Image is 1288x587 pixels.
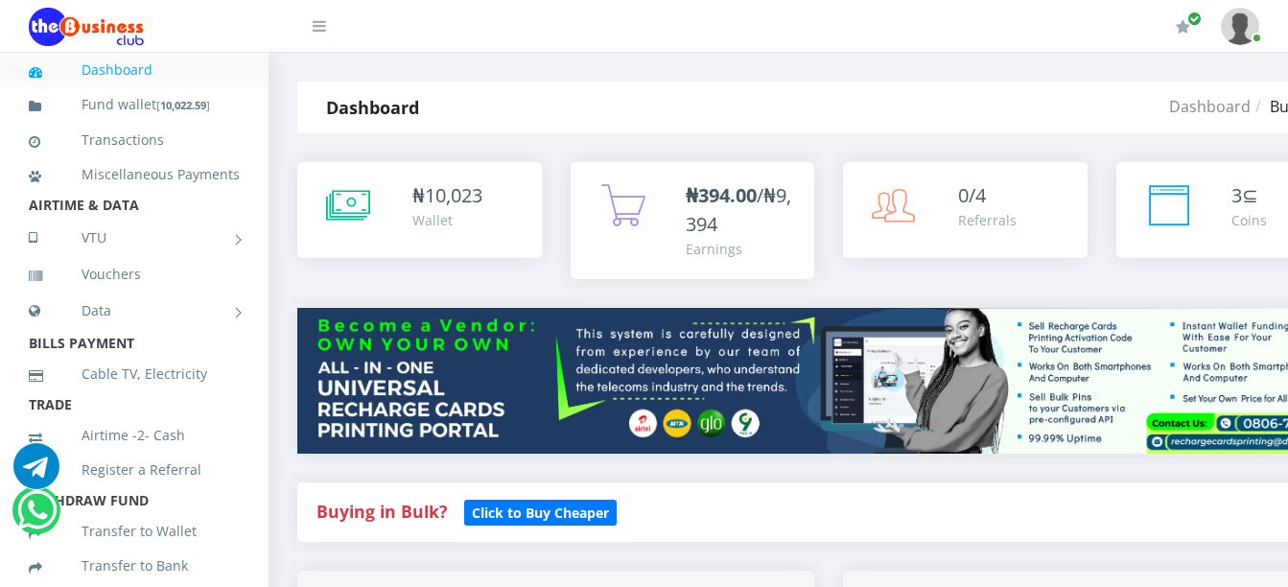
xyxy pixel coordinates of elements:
[1169,96,1251,117] a: Dashboard
[29,8,144,46] img: Logo
[29,214,240,262] a: VTU
[29,509,240,553] a: Transfer to Wallet
[13,458,59,489] a: Chat for support
[29,118,240,162] a: Transactions
[464,500,617,523] a: Click to Buy Cheaper
[425,182,482,208] span: 10,023
[29,252,240,296] a: Vouchers
[29,153,240,197] a: Miscellaneous Payments
[686,182,757,208] b: ₦394.00
[686,182,791,237] span: /₦9,394
[412,181,482,210] div: ₦
[1221,8,1259,45] img: User
[316,500,447,523] strong: Buying in Bulk?
[1231,210,1267,230] div: Coins
[156,98,210,112] small: [ ]
[29,287,240,335] a: Data
[29,413,240,458] a: Airtime -2- Cash
[571,162,815,279] a: ₦394.00/₦9,394 Earnings
[1176,19,1190,35] i: Renew/Upgrade Subscription
[17,502,57,533] a: Chat for support
[1231,181,1267,210] div: ⊆
[29,352,240,396] a: Cable TV, Electricity
[472,504,609,522] b: Click to Buy Cheaper
[1231,182,1242,208] span: 3
[958,210,1017,230] div: Referrals
[412,210,482,230] div: Wallet
[29,448,240,492] a: Register a Referral
[843,162,1088,258] a: 0/4 Referrals
[958,182,986,208] span: 0/4
[29,48,240,92] a: Dashboard
[160,98,206,112] b: 10,022.59
[29,82,240,128] a: Fund wallet[10,022.59]
[326,96,419,119] strong: Dashboard
[1187,12,1202,26] span: Renew/Upgrade Subscription
[686,239,796,259] div: Earnings
[297,162,542,258] a: ₦10,023 Wallet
